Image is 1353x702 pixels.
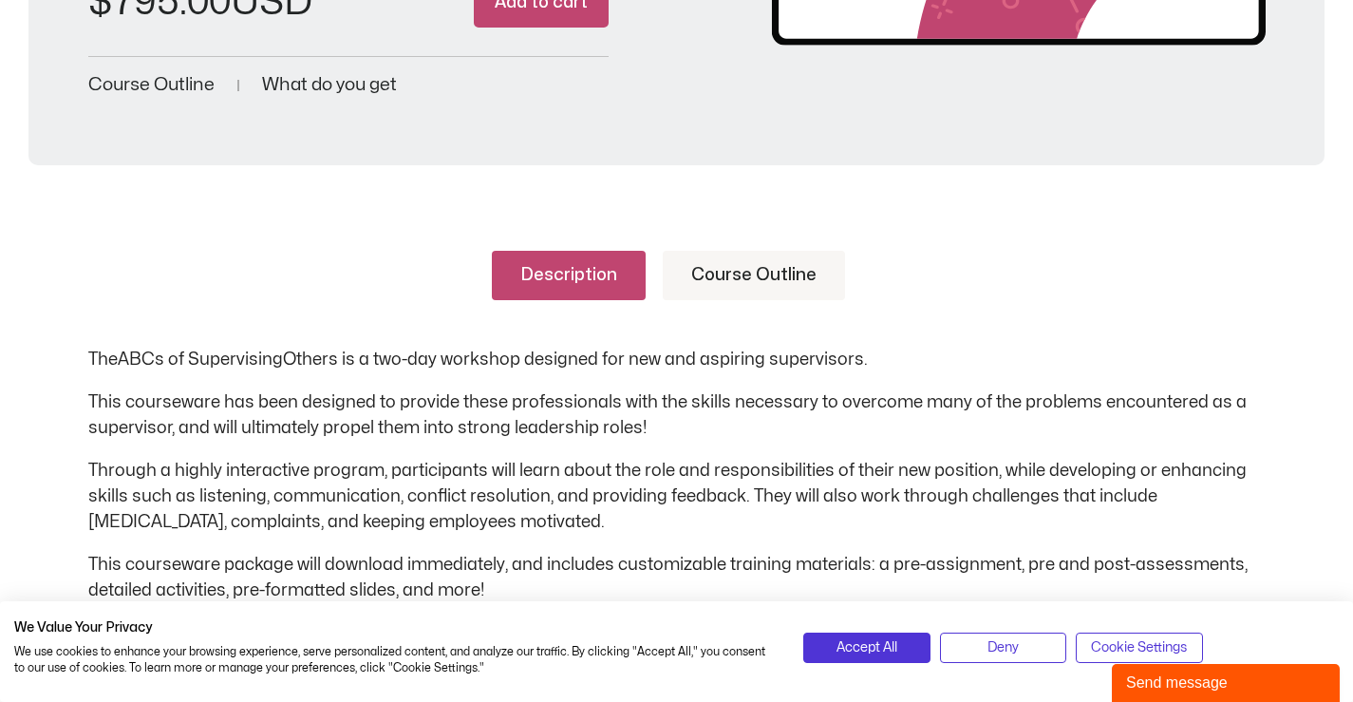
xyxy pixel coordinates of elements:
p: This courseware has been designed to provide these professionals with the skills necessary to ove... [88,389,1266,441]
a: Course Outline [88,76,215,94]
iframe: chat widget [1112,660,1344,702]
span: Accept All [836,637,897,658]
button: Deny all cookies [940,633,1066,663]
a: Description [492,251,646,300]
button: Adjust cookie preferences [1076,633,1202,663]
span: Deny [987,637,1019,658]
h2: We Value Your Privacy [14,619,775,636]
p: The Others is a two-day workshop designed for new and aspiring supervisors. [88,347,1266,372]
span: Cookie Settings [1091,637,1187,658]
a: Course Outline [663,251,845,300]
p: We use cookies to enhance your browsing experience, serve personalized content, and analyze our t... [14,644,775,676]
button: Accept all cookies [803,633,930,663]
p: This courseware package will download immediately, and includes customizable training materials: ... [88,552,1266,603]
p: Through a highly interactive program, participants will learn about the role and responsibilities... [88,458,1266,535]
em: ABCs of Supervising [118,351,283,368]
a: What do you get [262,76,397,94]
